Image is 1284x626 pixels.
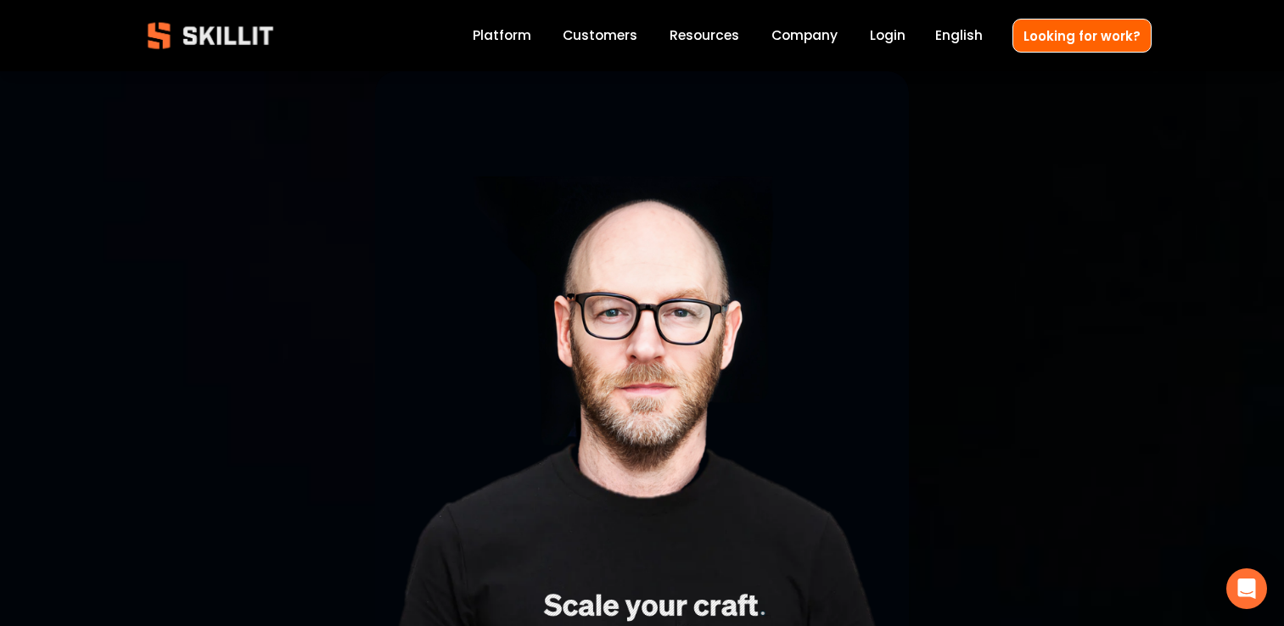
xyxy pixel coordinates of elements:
a: Platform [473,25,531,48]
span: Resources [670,25,739,45]
a: Company [771,25,838,48]
div: language picker [935,25,983,48]
a: Looking for work? [1012,19,1152,52]
a: folder dropdown [670,25,739,48]
img: Skillit [133,10,288,61]
span: English [935,25,983,45]
a: Login [870,25,906,48]
a: Customers [563,25,637,48]
div: Open Intercom Messenger [1226,568,1267,609]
